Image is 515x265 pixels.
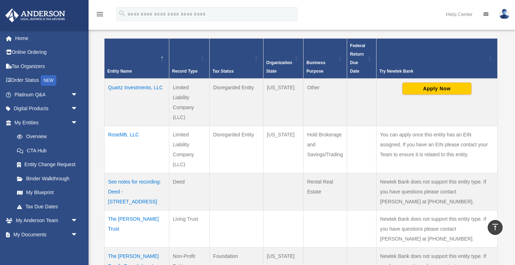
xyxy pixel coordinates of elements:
td: Newtek Bank does not support this entity type. If you have questions please contact [PERSON_NAME]... [377,210,498,248]
span: arrow_drop_down [71,227,85,242]
a: My Entitiesarrow_drop_down [5,115,85,130]
a: CTA Hub [10,143,85,158]
a: Binder Walkthrough [10,171,85,186]
th: Tax Status: Activate to sort [209,39,263,79]
a: Platinum Q&Aarrow_drop_down [5,88,89,102]
td: Other [304,79,347,126]
td: Disregarded Entity [209,79,263,126]
a: Order StatusNEW [5,73,89,88]
a: Overview [10,130,81,144]
td: Newtek Bank does not support this entity type. If you have questions please contact [PERSON_NAME]... [377,173,498,210]
span: arrow_drop_down [71,102,85,116]
a: Tax Due Dates [10,199,85,214]
span: arrow_drop_down [71,214,85,228]
td: Limited Liability Company (LLC) [169,79,209,126]
a: Tax Organizers [5,59,89,73]
td: RoseMB, LLC [104,126,169,173]
a: Home [5,31,89,45]
a: Entity Change Request [10,158,85,172]
th: Record Type: Activate to sort [169,39,209,79]
td: Limited Liability Company (LLC) [169,126,209,173]
div: NEW [41,75,56,86]
td: See notes for recording: Deed - [STREET_ADDRESS] [104,173,169,210]
span: arrow_drop_down [71,115,85,130]
span: Record Type [172,69,198,74]
i: vertical_align_top [491,223,499,231]
td: Hold Brokerage and Savings/Trading [304,126,347,173]
td: [US_STATE] [263,79,304,126]
td: [US_STATE] [263,126,304,173]
th: Entity Name: Activate to invert sorting [104,39,169,79]
i: menu [96,10,104,18]
a: Digital Productsarrow_drop_down [5,102,89,116]
td: Rental Real Estate [304,173,347,210]
span: Tax Status [213,69,234,74]
i: search [118,10,126,17]
div: Try Newtek Bank [379,67,487,75]
a: My Anderson Teamarrow_drop_down [5,214,89,228]
td: Deed [169,173,209,210]
span: Federal Return Due Date [350,43,365,74]
td: You can apply once this entity has an EIN assigned. If you have an EIN please contact your Team t... [377,126,498,173]
a: My Blueprint [10,186,85,200]
td: Quartz Investments, LLC [104,79,169,126]
th: Federal Return Due Date: Activate to sort [347,39,377,79]
th: Try Newtek Bank : Activate to sort [377,39,498,79]
button: Apply Now [402,83,471,95]
a: menu [96,12,104,18]
td: Living Trust [169,210,209,248]
span: Entity Name [107,69,132,74]
span: arrow_drop_down [71,88,85,102]
a: vertical_align_top [488,220,503,235]
img: Anderson Advisors Platinum Portal [3,9,67,22]
a: Online Ordering [5,45,89,60]
span: Business Purpose [306,60,325,74]
span: Organization State [266,60,292,74]
img: User Pic [499,9,510,19]
td: The [PERSON_NAME] Trust [104,210,169,248]
th: Organization State: Activate to sort [263,39,304,79]
th: Business Purpose: Activate to sort [304,39,347,79]
a: My Documentsarrow_drop_down [5,227,89,242]
td: Disregarded Entity [209,126,263,173]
